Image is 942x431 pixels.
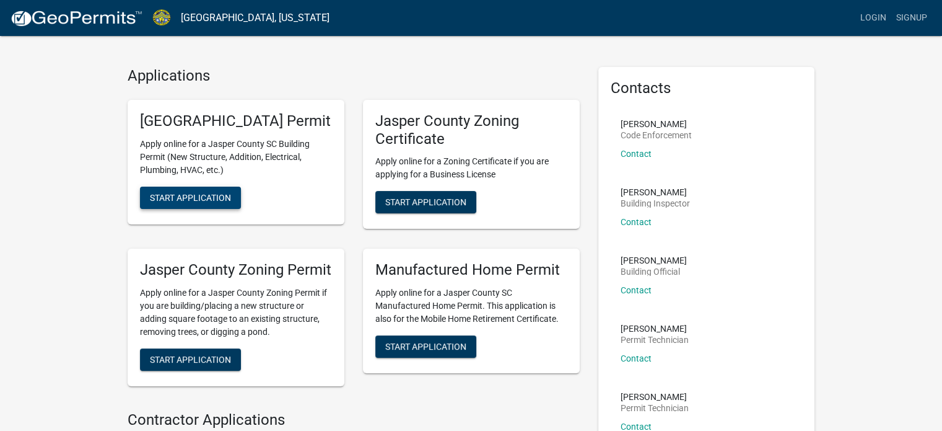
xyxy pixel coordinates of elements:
p: Permit Technician [621,404,689,412]
a: Signup [891,6,932,30]
p: Code Enforcement [621,131,692,140]
h5: Jasper County Zoning Permit [140,261,332,279]
span: Start Application [150,192,231,202]
h4: Applications [128,67,580,85]
a: Contact [621,149,652,159]
p: Building Inspector [621,199,690,208]
a: [GEOGRAPHIC_DATA], [US_STATE] [181,7,329,29]
p: Apply online for a Jasper County Zoning Permit if you are building/placing a new structure or add... [140,287,332,339]
a: Contact [621,285,652,295]
a: Contact [621,353,652,363]
span: Start Application [385,342,466,352]
p: [PERSON_NAME] [621,188,690,197]
span: Start Application [150,355,231,365]
p: Apply online for a Jasper County SC Manufactured Home Permit. This application is also for the Mo... [375,287,567,326]
h4: Contractor Applications [128,411,580,429]
a: Login [855,6,891,30]
span: Start Application [385,197,466,207]
wm-workflow-list-section: Applications [128,67,580,396]
a: Contact [621,217,652,227]
button: Start Application [140,187,241,209]
h5: Contacts [611,79,803,97]
button: Start Application [140,349,241,371]
p: Apply online for a Zoning Certificate if you are applying for a Business License [375,155,567,181]
p: [PERSON_NAME] [621,324,689,333]
h5: [GEOGRAPHIC_DATA] Permit [140,112,332,130]
p: Permit Technician [621,335,689,344]
p: [PERSON_NAME] [621,120,692,128]
p: [PERSON_NAME] [621,393,689,401]
h5: Manufactured Home Permit [375,261,567,279]
h5: Jasper County Zoning Certificate [375,112,567,148]
button: Start Application [375,335,476,358]
button: Start Application [375,191,476,213]
p: Apply online for a Jasper County SC Building Permit (New Structure, Addition, Electrical, Plumbin... [140,138,332,177]
p: Building Official [621,267,687,276]
img: Jasper County, South Carolina [152,9,171,26]
p: [PERSON_NAME] [621,256,687,265]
